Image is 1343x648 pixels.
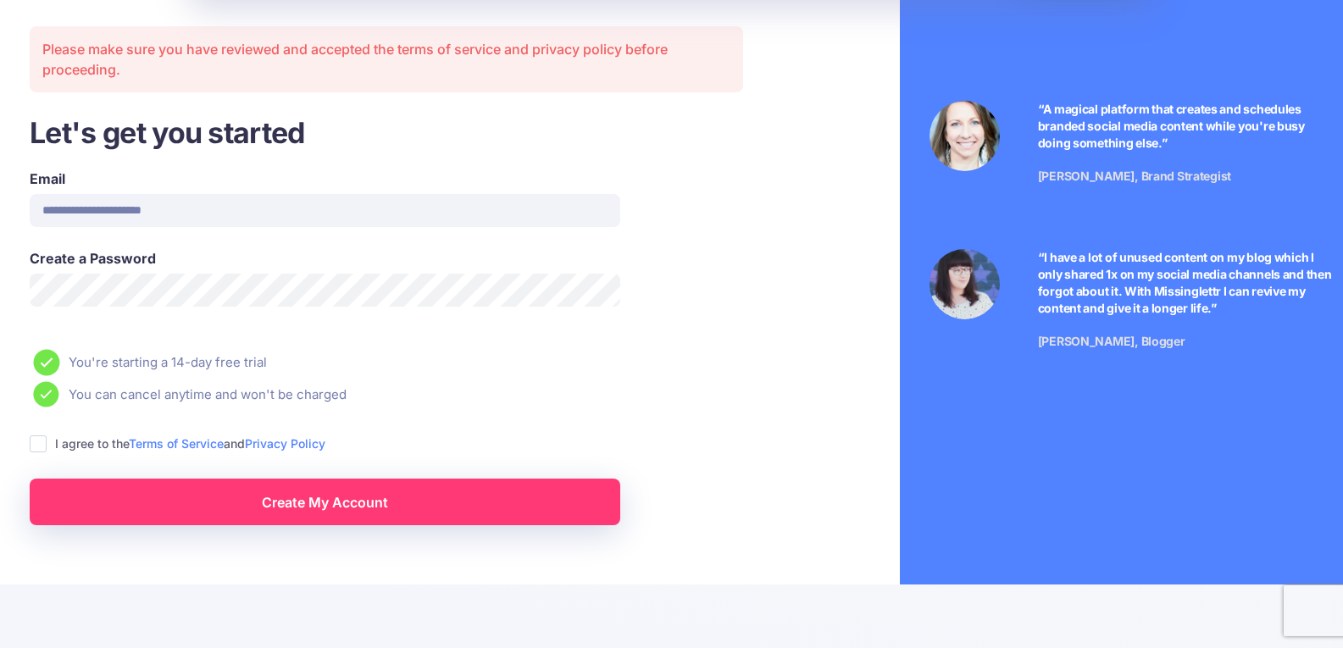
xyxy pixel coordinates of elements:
[930,249,1000,319] img: Testimonial by Jeniffer Kosche
[1038,101,1338,152] p: “A magical platform that creates and schedules branded social media content while you're busy doi...
[30,114,743,152] h3: Let's get you started
[930,101,1000,171] img: Testimonial by Laura Stanik
[30,349,743,376] li: You're starting a 14-day free trial
[30,26,743,92] div: Please make sure you have reviewed and accepted the terms of service and privacy policy before pr...
[30,248,620,269] label: Create a Password
[1038,169,1231,183] span: [PERSON_NAME], Brand Strategist
[1038,249,1338,317] p: “I have a lot of unused content on my blog which I only shared 1x on my social media channels and...
[1038,334,1185,348] span: [PERSON_NAME], Blogger
[30,169,620,189] label: Email
[30,381,743,408] li: You can cancel anytime and won't be charged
